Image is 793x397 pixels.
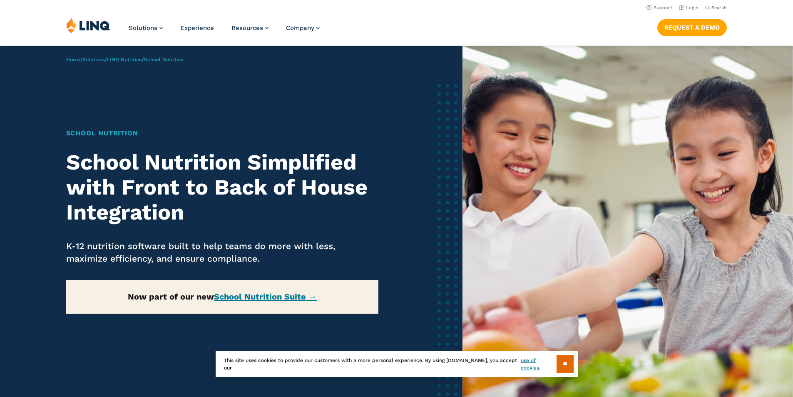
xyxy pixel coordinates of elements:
[129,17,320,45] nav: Primary Navigation
[705,5,727,11] button: Open Search Bar
[657,19,727,36] a: Request a Demo
[129,24,163,32] a: Solutions
[66,240,379,265] p: K-12 nutrition software built to help teams do more with less, maximize efficiency, and ensure co...
[107,57,142,62] a: LINQ Nutrition
[711,5,727,10] span: Search
[66,57,184,62] span: / / /
[286,24,320,32] a: Company
[180,24,214,32] a: Experience
[231,24,263,32] span: Resources
[679,5,699,10] a: Login
[66,17,110,33] img: LINQ | K‑12 Software
[128,292,317,302] strong: Now part of our new
[521,357,556,372] a: use of cookies.
[214,292,317,302] a: School Nutrition Suite →
[129,24,157,32] span: Solutions
[66,57,80,62] a: Home
[66,128,379,138] h1: School Nutrition
[231,24,268,32] a: Resources
[82,57,105,62] a: Solutions
[286,24,314,32] span: Company
[646,5,672,10] a: Support
[144,57,184,62] span: School Nutrition
[216,351,578,377] div: This site uses cookies to provide our customers with a more personal experience. By using [DOMAIN...
[657,17,727,36] nav: Button Navigation
[66,150,379,225] h2: School Nutrition Simplified with Front to Back of House Integration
